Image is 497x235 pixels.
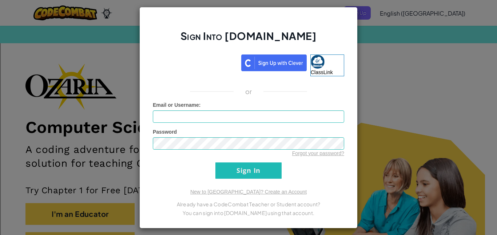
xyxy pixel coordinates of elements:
img: classlink-logo-small.png [311,55,325,69]
div: Rename [3,42,494,49]
div: Options [3,29,494,36]
span: ClassLink [311,69,333,75]
div: Move To ... [3,16,494,23]
span: Email or Username [153,102,199,108]
div: Move To ... [3,49,494,55]
p: or [245,87,252,96]
p: You can sign into [DOMAIN_NAME] using that account. [153,208,344,217]
input: Sign In [215,162,282,179]
p: Already have a CodeCombat Teacher or Student account? [153,200,344,208]
div: Sort A > Z [3,3,494,9]
span: Password [153,129,177,135]
h2: Sign Into [DOMAIN_NAME] [153,29,344,50]
div: Sort New > Old [3,9,494,16]
iframe: Sign in with Google Button [149,54,241,70]
img: clever_sso_button@2x.png [241,54,307,71]
div: Delete [3,23,494,29]
a: New to [GEOGRAPHIC_DATA]? Create an Account [190,189,307,195]
a: Forgot your password? [292,150,344,156]
label: : [153,101,201,109]
div: Sign out [3,36,494,42]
